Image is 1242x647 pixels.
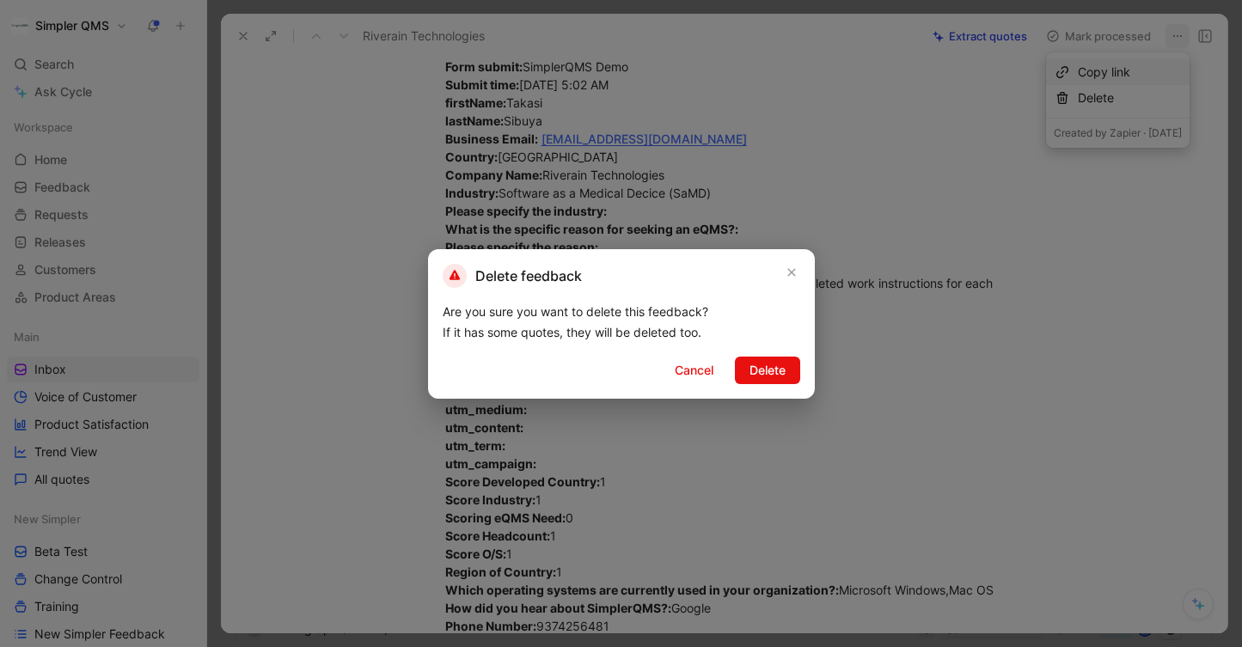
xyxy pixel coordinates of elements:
h2: Delete feedback [443,264,582,288]
div: Are you sure you want to delete this feedback? If it has some quotes, they will be deleted too. [443,302,800,343]
span: Delete [749,360,786,381]
button: Delete [735,357,800,384]
span: Cancel [675,360,713,381]
button: Cancel [660,357,728,384]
